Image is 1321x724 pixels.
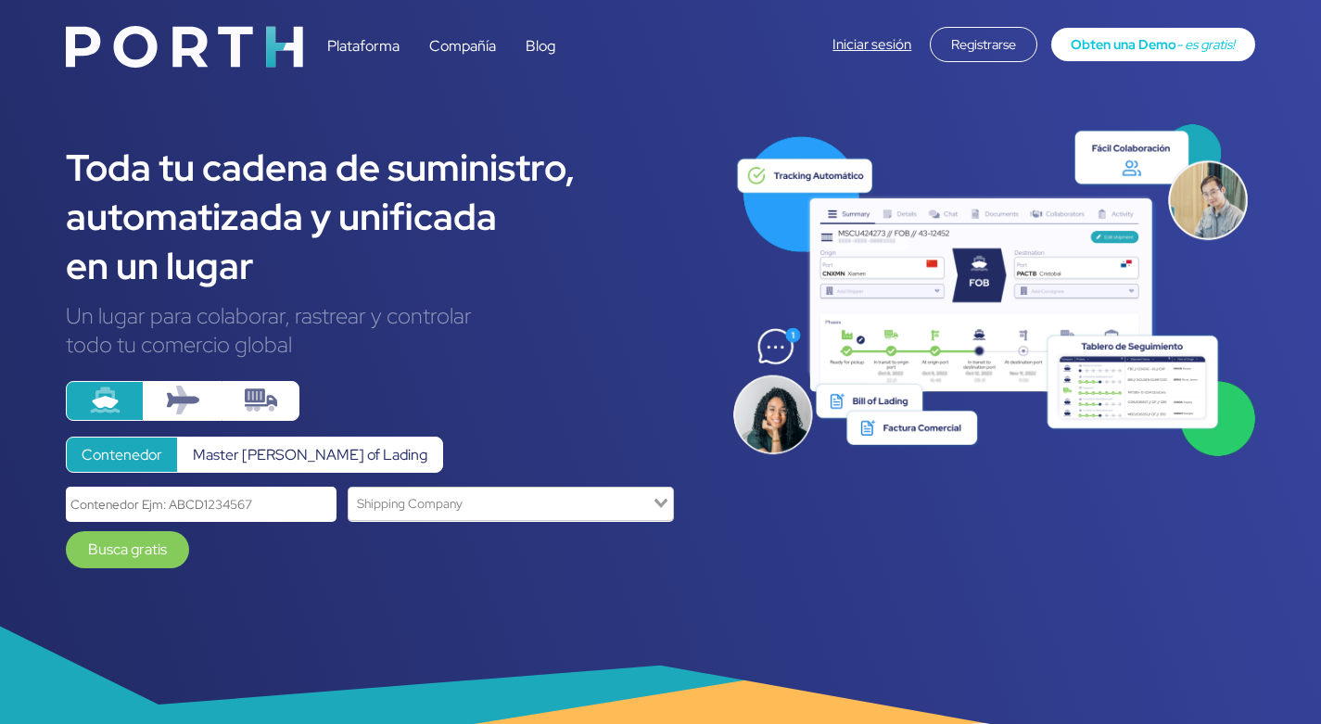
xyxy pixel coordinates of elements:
img: plane.svg [167,384,199,416]
a: Blog [526,36,555,56]
div: Toda tu cadena de suministro, [66,143,704,192]
span: - es gratis! [1176,35,1235,53]
a: Busca gratis [66,531,189,568]
div: todo tu comercio global [66,330,704,359]
a: Iniciar sesión [832,35,911,54]
label: Contenedor [66,437,178,473]
input: Contenedor Ejm: ABCD1234567 [66,487,337,521]
img: truck-container.svg [245,384,277,416]
a: Obten una Demo- es gratis! [1051,28,1255,61]
div: Un lugar para colaborar, rastrear y controlar [66,301,704,330]
label: Master [PERSON_NAME] of Lading [177,437,443,473]
span: Obten una Demo [1071,35,1176,53]
div: en un lugar [66,241,704,290]
div: Registrarse [930,27,1036,62]
div: Search for option [348,487,674,521]
div: automatizada y unificada [66,192,704,241]
a: Registrarse [930,34,1036,54]
img: ship.svg [89,384,121,416]
input: Search for option [350,491,650,516]
a: Compañía [429,36,496,56]
a: Plataforma [327,36,400,56]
